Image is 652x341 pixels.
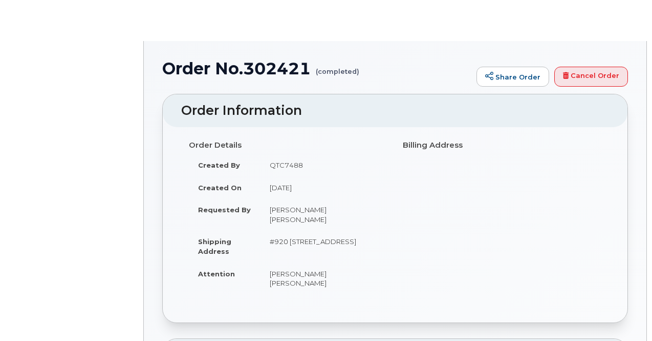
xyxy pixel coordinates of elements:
[260,263,387,294] td: [PERSON_NAME] [PERSON_NAME]
[198,237,231,255] strong: Shipping Address
[189,141,387,150] h4: Order Details
[260,230,387,262] td: #920 [STREET_ADDRESS]
[198,184,242,192] strong: Created On
[554,67,628,87] a: Cancel Order
[260,176,387,199] td: [DATE]
[162,59,471,77] h1: Order No.302421
[260,154,387,176] td: QTC7488
[198,270,235,278] strong: Attention
[260,198,387,230] td: [PERSON_NAME] [PERSON_NAME]
[198,206,251,214] strong: Requested By
[316,59,359,75] small: (completed)
[181,104,609,118] h2: Order Information
[476,67,549,87] a: Share Order
[403,141,601,150] h4: Billing Address
[198,161,240,169] strong: Created By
